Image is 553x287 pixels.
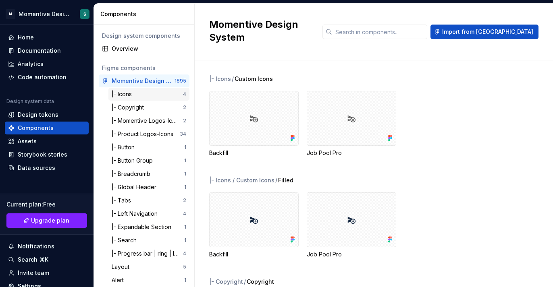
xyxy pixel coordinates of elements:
div: |- Copyright [112,103,147,111]
div: 1 [184,277,186,283]
a: Momentive Design System1895 [99,74,189,87]
div: Figma components [102,64,186,72]
button: Import from [GEOGRAPHIC_DATA] [430,25,538,39]
div: 1 [184,171,186,177]
div: 4 [183,250,186,257]
div: Storybook stories [18,151,67,159]
a: |- Copyright2 [108,101,189,114]
a: |- Button1 [108,141,189,154]
a: Code automation [5,71,89,84]
a: Components [5,122,89,134]
div: Job Pool Pro [307,250,396,258]
div: 2 [183,104,186,111]
span: / [232,75,234,83]
a: Storybook stories [5,148,89,161]
div: Design system data [6,98,54,105]
div: Design tokens [18,111,58,119]
a: Alert1 [108,274,189,287]
div: Momentive Design System [19,10,70,18]
div: Alert [112,276,127,284]
div: 1 [184,224,186,230]
a: |- Left Navigation4 [108,207,189,220]
div: |- Expandable Section [112,223,175,231]
div: |- Icons [112,90,135,98]
a: |- Progress bar | ring | loader4 [108,247,189,260]
a: Assets [5,135,89,148]
div: Assets [18,137,37,145]
a: |- Global Header1 [108,181,189,194]
div: Documentation [18,47,61,55]
div: 1 [184,237,186,244]
a: |- Product Logos-Icons34 [108,128,189,140]
div: |- Copyright [209,278,243,286]
div: 1 [184,157,186,164]
span: Import from [GEOGRAPHIC_DATA] [442,28,533,36]
a: |- Expandable Section1 [108,221,189,233]
a: |- Tabs2 [108,194,189,207]
div: 1895 [175,78,186,84]
button: Notifications [5,240,89,253]
h2: Momentive Design System [209,18,313,44]
div: 2 [183,118,186,124]
div: 2 [183,197,186,204]
span: / [275,176,277,184]
div: Job Pool Pro [307,192,396,258]
a: Invite team [5,266,89,279]
a: Design tokens [5,108,89,121]
a: Upgrade plan [6,213,87,228]
a: |- Search1 [108,234,189,247]
div: Backfill [209,192,299,258]
a: |- Momentive Logos-Icons2 [108,114,189,127]
div: 34 [180,131,186,137]
div: 5 [183,264,186,270]
div: S [83,11,86,17]
div: 4 [183,91,186,97]
a: Documentation [5,44,89,57]
div: |- Momentive Logos-Icons [112,117,183,125]
div: |- Button Group [112,157,156,165]
div: Job Pool Pro [307,91,396,157]
div: Notifications [18,242,54,250]
div: Search ⌘K [18,256,48,264]
a: Home [5,31,89,44]
div: Backfill [209,91,299,157]
div: |- Progress bar | ring | loader [112,250,183,258]
div: M [6,9,15,19]
div: |- Product Logos-Icons [112,130,177,138]
button: Search ⌘K [5,253,89,266]
div: Backfill [209,250,299,258]
div: Layout [112,263,133,271]
div: |- Search [112,236,140,244]
div: Design system components [102,32,186,40]
a: |- Breadcrumb1 [108,167,189,180]
div: Momentive Design System [112,77,172,85]
button: MMomentive Design SystemS [2,5,92,23]
a: |- Icons4 [108,88,189,101]
div: |- Breadcrumb [112,170,154,178]
div: |- Icons [209,75,231,83]
span: Copyright [247,278,274,286]
div: Job Pool Pro [307,149,396,157]
a: Data sources [5,161,89,174]
div: |- Icons / Custom Icons [209,176,274,184]
div: |- Tabs [112,196,134,204]
div: Code automation [18,73,67,81]
div: Components [18,124,54,132]
div: 1 [184,144,186,151]
a: Overview [99,42,189,55]
a: Layout5 [108,260,189,273]
div: 4 [183,211,186,217]
div: Analytics [18,60,44,68]
div: |- Global Header [112,183,160,191]
a: |- Button Group1 [108,154,189,167]
div: Overview [112,45,186,53]
a: Analytics [5,58,89,70]
input: Search in components... [332,25,427,39]
span: Custom Icons [235,75,273,83]
div: |- Left Navigation [112,210,161,218]
div: Backfill [209,149,299,157]
div: Components [100,10,191,18]
div: 1 [184,184,186,190]
div: Invite team [18,269,49,277]
span: / [244,278,246,286]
